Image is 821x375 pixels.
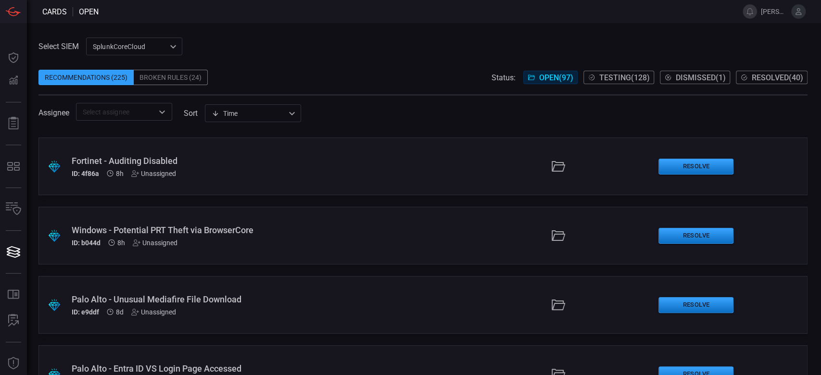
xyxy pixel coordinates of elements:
div: Broken Rules (24) [134,70,208,85]
button: Cards [2,240,25,263]
span: Oct 13, 2025 2:47 AM [117,239,125,247]
button: Detections [2,69,25,92]
button: Resolve [658,159,733,175]
input: Select assignee [79,106,153,118]
span: Status: [492,73,516,82]
button: Inventory [2,198,25,221]
button: Dismissed(1) [660,71,730,84]
button: Threat Intelligence [2,352,25,375]
button: Rule Catalog [2,283,25,306]
label: sort [184,109,198,118]
button: Resolved(40) [736,71,808,84]
span: open [79,7,99,16]
button: Reports [2,112,25,135]
div: Time [212,109,286,118]
h5: ID: e9ddf [72,308,99,316]
span: Resolved ( 40 ) [752,73,803,82]
div: Palo Alto - Unusual Mediafire File Download [72,294,319,304]
span: [PERSON_NAME][EMAIL_ADDRESS][PERSON_NAME][DOMAIN_NAME] [761,8,787,15]
span: Oct 13, 2025 2:47 AM [116,170,124,177]
span: Assignee [38,108,69,117]
p: SplunkCoreCloud [93,42,167,51]
h5: ID: b044d [72,239,101,247]
div: Windows - Potential PRT Theft via BrowserCore [72,225,319,235]
button: Open(97) [523,71,578,84]
span: Open ( 97 ) [539,73,573,82]
span: Dismissed ( 1 ) [676,73,726,82]
button: Resolve [658,228,733,244]
button: Dashboard [2,46,25,69]
button: Open [155,105,169,119]
div: Unassigned [131,170,176,177]
button: Resolve [658,297,733,313]
label: Select SIEM [38,42,79,51]
div: Fortinet - Auditing Disabled [72,156,319,166]
span: Oct 05, 2025 1:14 AM [116,308,124,316]
button: MITRE - Detection Posture [2,155,25,178]
div: Unassigned [133,239,177,247]
button: Testing(128) [583,71,654,84]
h5: ID: 4f86a [72,170,99,177]
div: Unassigned [131,308,176,316]
div: Recommendations (225) [38,70,134,85]
span: Cards [42,7,67,16]
button: ALERT ANALYSIS [2,309,25,332]
div: Palo Alto - Entra ID VS Login Page Accessed [72,363,319,374]
span: Testing ( 128 ) [599,73,650,82]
